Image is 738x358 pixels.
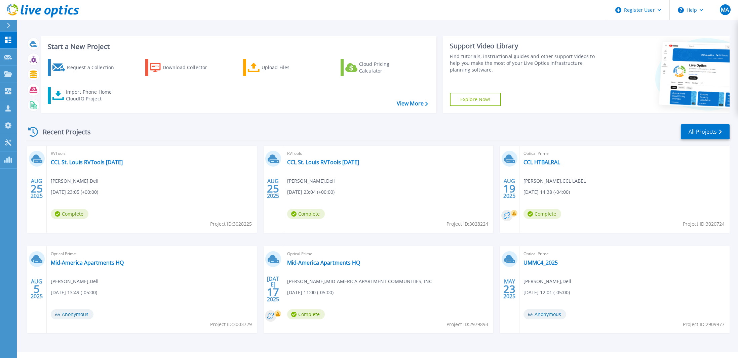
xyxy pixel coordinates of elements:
[287,159,359,166] a: CCL St. Louis RVTools [DATE]
[51,177,99,185] span: [PERSON_NAME] , Dell
[66,89,118,102] div: Import Phone Home CloudIQ Project
[163,61,217,74] div: Download Collector
[523,159,560,166] a: CCL HTBALRAL
[503,186,515,191] span: 19
[51,259,124,266] a: Mid-America Apartments HQ
[287,250,489,258] span: Optical Prime
[523,259,558,266] a: UMMC4_2025
[721,7,729,12] span: MA
[287,209,325,219] span: Complete
[397,100,428,107] a: View More
[26,124,100,140] div: Recent Projects
[30,277,43,301] div: AUG 2025
[446,321,488,328] span: Project ID: 2979893
[287,309,325,319] span: Complete
[34,286,40,292] span: 5
[287,278,432,285] span: [PERSON_NAME] , MID-AMERICA APARTMENT COMMUNITIES, INC
[287,188,335,196] span: [DATE] 23:04 (+00:00)
[210,321,252,328] span: Project ID: 3003729
[267,289,279,295] span: 17
[523,289,570,296] span: [DATE] 12:01 (-05:00)
[51,188,98,196] span: [DATE] 23:05 (+00:00)
[683,321,725,328] span: Project ID: 2909977
[681,124,730,139] a: All Projects
[243,59,318,76] a: Upload Files
[51,309,93,319] span: Anonymous
[503,286,515,292] span: 23
[262,61,315,74] div: Upload Files
[51,278,99,285] span: [PERSON_NAME] , Dell
[48,43,428,50] h3: Start a New Project
[67,61,121,74] div: Request a Collection
[523,309,566,319] span: Anonymous
[267,277,279,301] div: [DATE] 2025
[48,59,123,76] a: Request a Collection
[523,177,586,185] span: [PERSON_NAME] , CCL LABEL
[287,289,334,296] span: [DATE] 11:00 (-05:00)
[446,220,488,228] span: Project ID: 3028224
[267,176,279,201] div: AUG 2025
[267,186,279,191] span: 25
[51,289,97,296] span: [DATE] 13:49 (-05:00)
[51,209,88,219] span: Complete
[145,59,220,76] a: Download Collector
[51,159,123,166] a: CCL St. Louis RVTools [DATE]
[287,150,489,157] span: RVTools
[523,209,561,219] span: Complete
[359,61,413,74] div: Cloud Pricing Calculator
[450,42,597,50] div: Support Video Library
[341,59,416,76] a: Cloud Pricing Calculator
[503,176,516,201] div: AUG 2025
[523,250,726,258] span: Optical Prime
[523,188,570,196] span: [DATE] 14:38 (-04:00)
[287,259,360,266] a: Mid-America Apartments HQ
[523,150,726,157] span: Optical Prime
[31,186,43,191] span: 25
[450,53,597,73] div: Find tutorials, instructional guides and other support videos to help you make the most of your L...
[683,220,725,228] span: Project ID: 3020724
[51,150,253,157] span: RVTools
[210,220,252,228] span: Project ID: 3028225
[51,250,253,258] span: Optical Prime
[523,278,571,285] span: [PERSON_NAME] , Dell
[287,177,335,185] span: [PERSON_NAME] , Dell
[30,176,43,201] div: AUG 2025
[450,93,501,106] a: Explore Now!
[503,277,516,301] div: MAY 2025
